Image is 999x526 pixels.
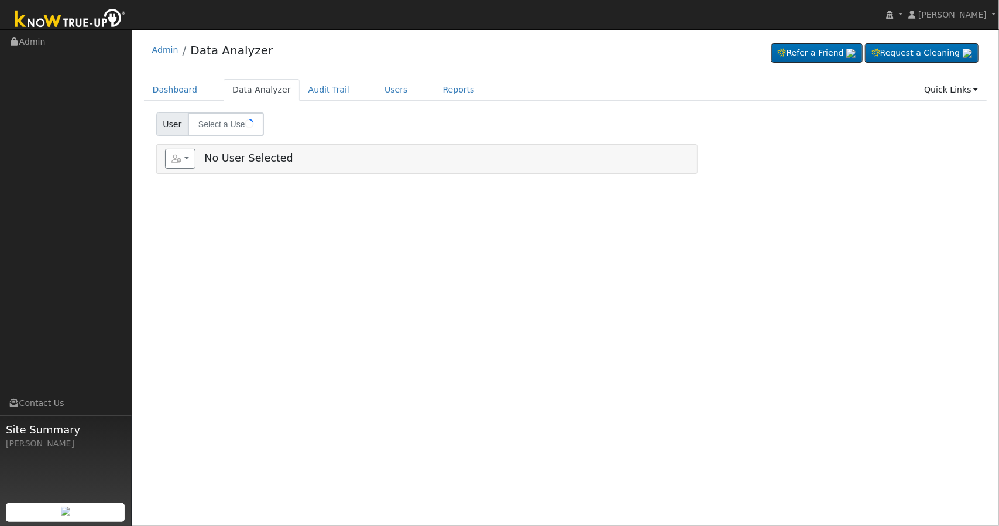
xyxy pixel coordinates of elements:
img: retrieve [61,507,70,516]
a: Data Analyzer [224,79,300,101]
span: Site Summary [6,422,125,438]
a: Request a Cleaning [865,43,979,63]
a: Refer a Friend [771,43,863,63]
div: [PERSON_NAME] [6,438,125,450]
a: Users [376,79,417,101]
a: Reports [434,79,483,101]
a: Quick Links [915,79,987,101]
img: Know True-Up [9,6,132,33]
a: Audit Trail [300,79,358,101]
img: retrieve [846,49,856,58]
a: Data Analyzer [190,43,273,57]
span: [PERSON_NAME] [918,10,987,19]
span: User [156,112,188,136]
h5: No User Selected [165,149,689,169]
img: retrieve [963,49,972,58]
input: Select a User [188,112,264,136]
a: Dashboard [144,79,207,101]
a: Admin [152,45,178,54]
